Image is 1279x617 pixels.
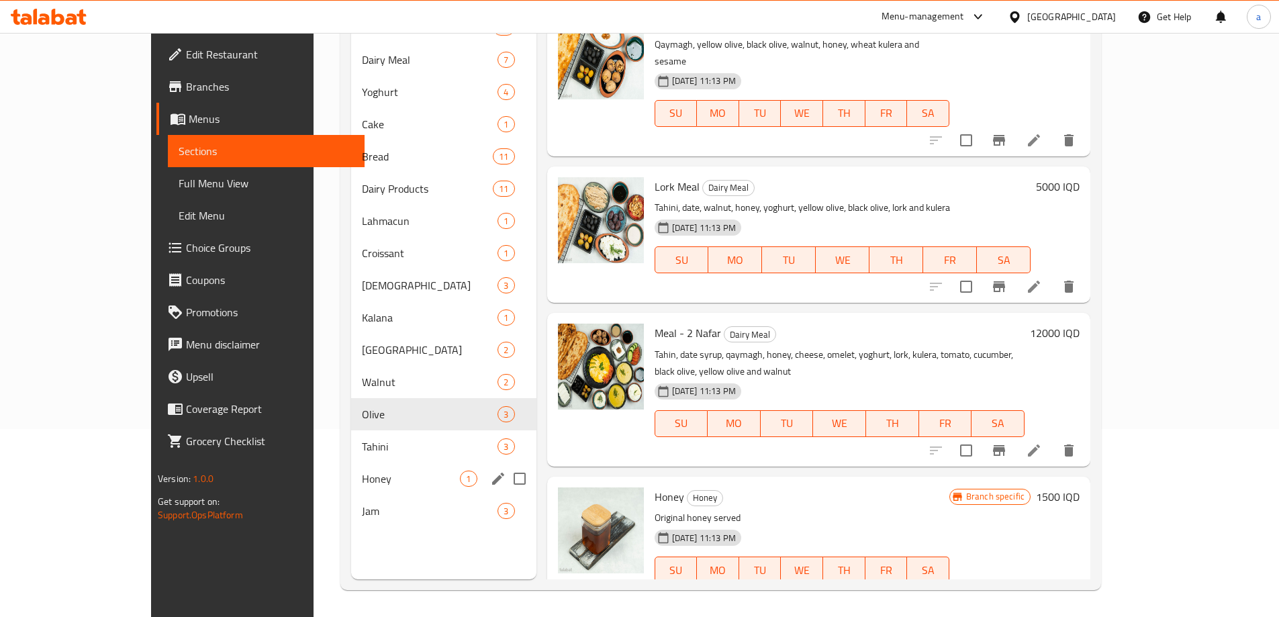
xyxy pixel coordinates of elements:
img: Lork Meal [558,177,644,263]
button: MO [697,557,739,583]
button: delete [1053,434,1085,467]
button: FR [919,410,972,437]
span: FR [871,103,902,123]
button: MO [708,246,762,273]
a: Sections [168,135,365,167]
span: WE [818,414,861,433]
button: delete [1053,271,1085,303]
div: items [498,277,514,293]
span: Jam [362,503,498,519]
button: SU [655,100,698,127]
span: 2 [498,344,514,357]
span: SU [661,414,703,433]
div: items [498,84,514,100]
button: SU [655,246,709,273]
span: [DEMOGRAPHIC_DATA] [362,277,498,293]
h6: 12000 IQD [1030,324,1080,342]
span: Walnut [362,374,498,390]
span: Choice Groups [186,240,354,256]
button: delete [1053,124,1085,156]
a: Edit menu item [1026,132,1042,148]
button: TH [823,557,865,583]
img: Kaymak Meal [558,13,644,99]
span: 1 [498,118,514,131]
img: Meal - 2 Nafar [558,324,644,410]
button: TH [823,100,865,127]
button: WE [816,246,869,273]
div: [GEOGRAPHIC_DATA] [1027,9,1116,24]
button: TU [761,410,814,437]
div: Honey [687,490,723,506]
button: WE [781,557,823,583]
div: items [498,310,514,326]
div: Olive3 [351,398,536,430]
span: Grocery Checklist [186,433,354,449]
a: Coverage Report [156,393,365,425]
span: Get support on: [158,493,220,510]
div: Dairy Meal [724,326,776,342]
span: Sections [179,143,354,159]
span: Edit Menu [179,207,354,224]
span: FR [871,561,902,580]
a: Edit menu item [1026,279,1042,295]
span: SA [912,561,944,580]
button: SA [907,557,949,583]
span: a [1256,9,1261,24]
div: items [498,116,514,132]
span: MO [714,250,757,270]
img: Honey [558,487,644,573]
span: TH [871,414,914,433]
span: SA [982,250,1025,270]
button: edit [488,469,508,489]
div: Bread11 [351,140,536,173]
span: WE [786,103,818,123]
span: Dairy Meal [724,327,775,342]
div: Kulicha [362,277,498,293]
span: Dairy Products [362,181,493,197]
a: Menus [156,103,365,135]
a: Upsell [156,361,365,393]
span: Select to update [952,126,980,154]
a: Choice Groups [156,232,365,264]
div: items [498,342,514,358]
a: Edit menu item [1026,442,1042,459]
span: 1.0.0 [193,470,214,487]
button: SA [907,100,949,127]
div: Jam3 [351,495,536,527]
span: SU [661,250,704,270]
span: Tahini [362,438,498,455]
span: Cake [362,116,498,132]
div: Lahmacun1 [351,205,536,237]
span: FR [929,250,972,270]
span: [DATE] 11:13 PM [667,385,741,397]
span: Menus [189,111,354,127]
div: Honey1edit [351,463,536,495]
a: Full Menu View [168,167,365,199]
span: TH [875,250,918,270]
div: Tahini3 [351,430,536,463]
a: Menu disclaimer [156,328,365,361]
div: Dairy Products11 [351,173,536,205]
span: Honey [655,487,684,507]
span: Lork Meal [655,177,700,197]
button: TU [739,557,781,583]
span: Lahmacun [362,213,498,229]
div: items [493,181,514,197]
div: Yoghurt4 [351,76,536,108]
a: Coupons [156,264,365,296]
span: Edit Restaurant [186,46,354,62]
span: TU [766,414,808,433]
span: Bread [362,148,493,164]
span: Honey [688,490,722,506]
button: TU [739,100,781,127]
span: Promotions [186,304,354,320]
button: MO [708,410,761,437]
button: Branch-specific-item [983,434,1015,467]
a: Edit Restaurant [156,38,365,70]
a: Support.OpsPlatform [158,506,243,524]
span: 1 [461,473,476,485]
div: Walnut2 [351,366,536,398]
span: [GEOGRAPHIC_DATA] [362,342,498,358]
